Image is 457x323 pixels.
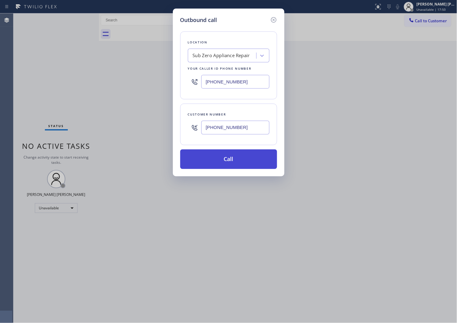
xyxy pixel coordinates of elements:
h5: Outbound call [180,16,217,24]
div: Customer number [188,111,269,118]
input: (123) 456-7890 [201,75,269,89]
button: Call [180,149,277,169]
div: Sub Zero Appliance Repair [193,52,250,59]
input: (123) 456-7890 [201,121,269,134]
div: Location [188,39,269,46]
div: Your caller id phone number [188,65,269,72]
